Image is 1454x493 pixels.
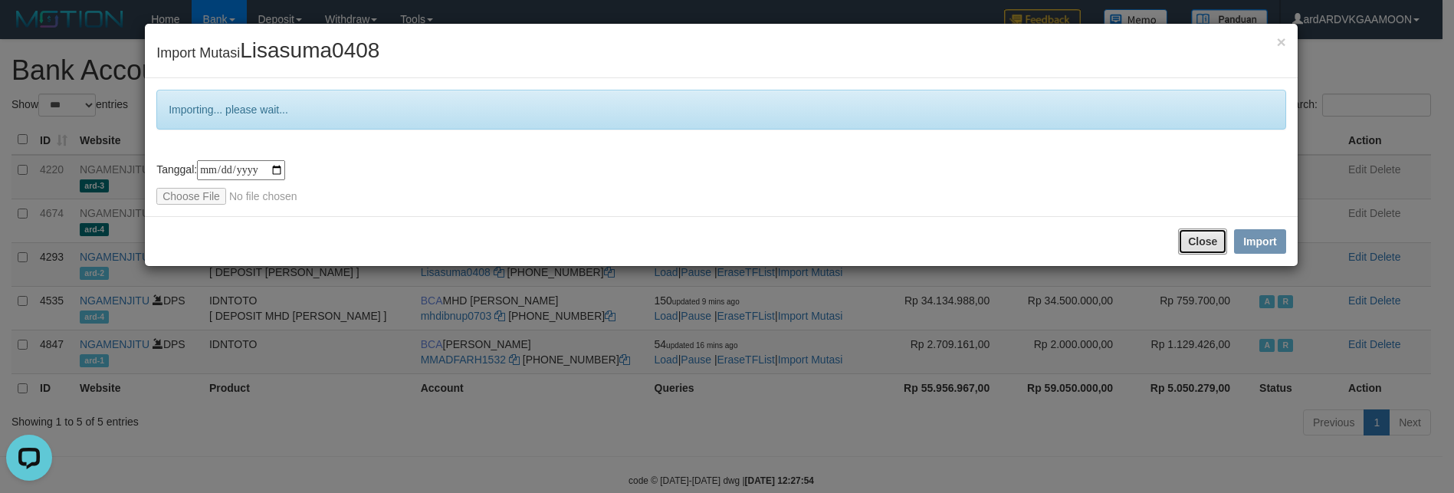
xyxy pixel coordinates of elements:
[240,38,379,62] span: Lisasuma0408
[156,90,1286,130] div: Importing... please wait...
[1277,34,1286,50] button: Close
[1277,33,1286,51] span: ×
[156,160,1286,205] div: Tanggal:
[156,45,379,61] span: Import Mutasi
[6,6,52,52] button: Open LiveChat chat widget
[1178,228,1227,255] button: Close
[1234,229,1286,254] button: Import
